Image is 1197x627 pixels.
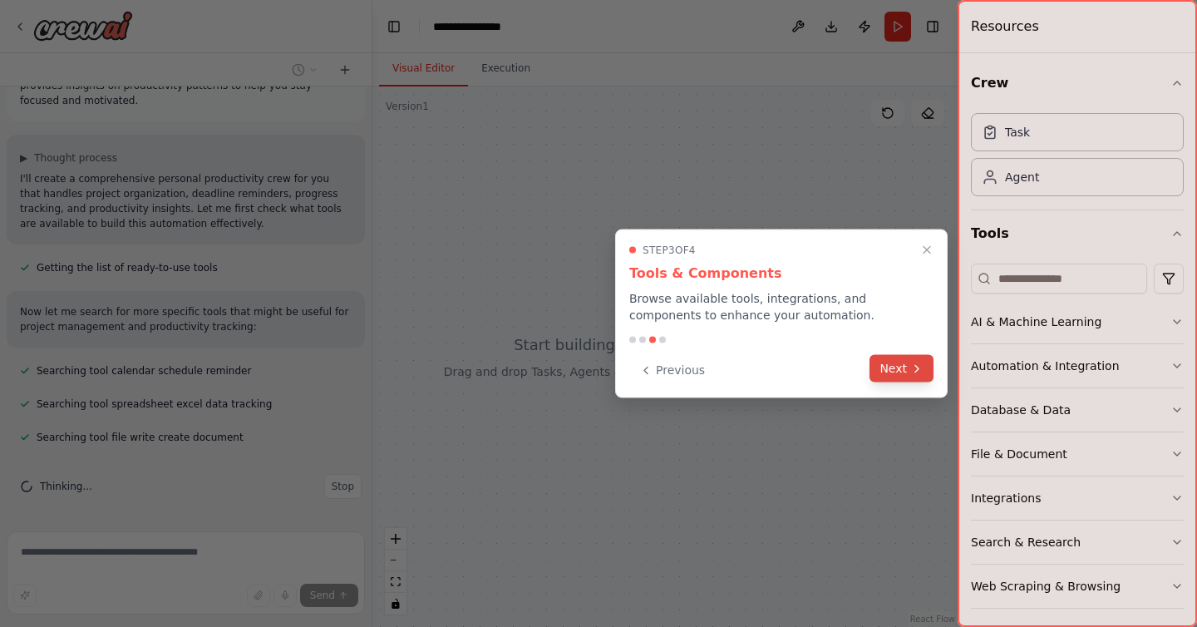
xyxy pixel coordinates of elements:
button: Previous [629,357,715,384]
p: Browse available tools, integrations, and components to enhance your automation. [629,290,933,323]
button: Close walkthrough [917,240,937,260]
button: Hide left sidebar [382,15,406,38]
button: Next [869,355,933,383]
span: Step 3 of 4 [643,244,696,257]
h3: Tools & Components [629,264,933,284]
